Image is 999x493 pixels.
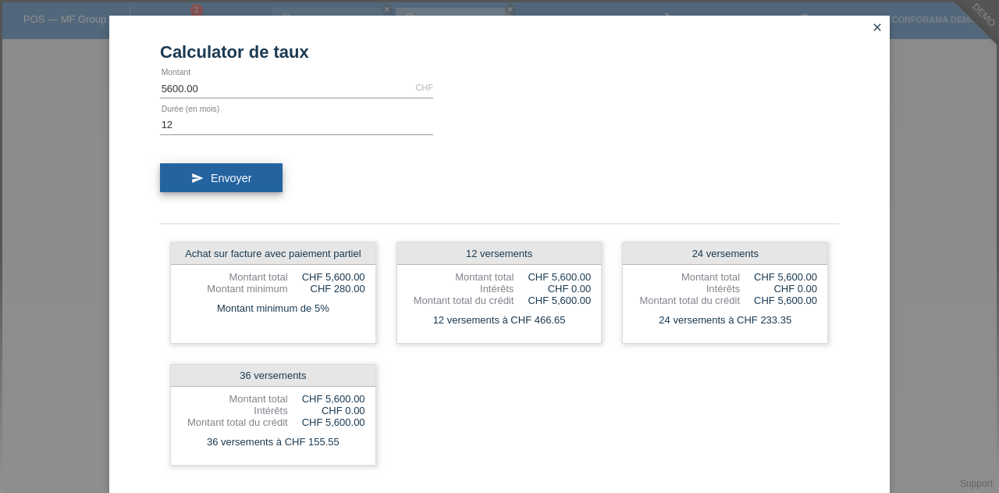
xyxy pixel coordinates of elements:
[288,283,365,295] div: CHF 280.00
[181,271,288,283] div: Montant total
[160,42,839,62] h1: Calculator de taux
[171,298,375,319] div: Montant minimum de 5%
[633,295,740,306] div: Montant total du crédit
[871,21,883,34] i: close
[740,295,817,306] div: CHF 5,600.00
[407,295,514,306] div: Montant total du crédit
[181,416,288,428] div: Montant total du crédit
[397,310,602,330] div: 12 versements à CHF 466.65
[514,295,591,306] div: CHF 5,600.00
[181,283,288,295] div: Montant minimum
[171,365,375,387] div: 36 versements
[623,310,827,330] div: 24 versements à CHF 233.35
[181,393,288,405] div: Montant total
[407,283,514,295] div: Intérêts
[288,405,365,416] div: CHF 0.00
[623,243,827,265] div: 24 versements
[397,243,602,265] div: 12 versements
[514,283,591,295] div: CHF 0.00
[181,405,288,416] div: Intérêts
[514,271,591,283] div: CHF 5,600.00
[633,283,740,295] div: Intérêts
[191,172,204,184] i: send
[171,432,375,452] div: 36 versements à CHF 155.55
[288,271,365,283] div: CHF 5,600.00
[633,271,740,283] div: Montant total
[211,172,251,184] span: Envoyer
[288,393,365,405] div: CHF 5,600.00
[288,416,365,428] div: CHF 5,600.00
[740,271,817,283] div: CHF 5,600.00
[407,271,514,283] div: Montant total
[415,83,433,92] div: CHF
[740,283,817,295] div: CHF 0.00
[171,243,375,265] div: Achat sur facture avec paiement partiel
[867,20,887,38] a: close
[160,163,283,193] button: send Envoyer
